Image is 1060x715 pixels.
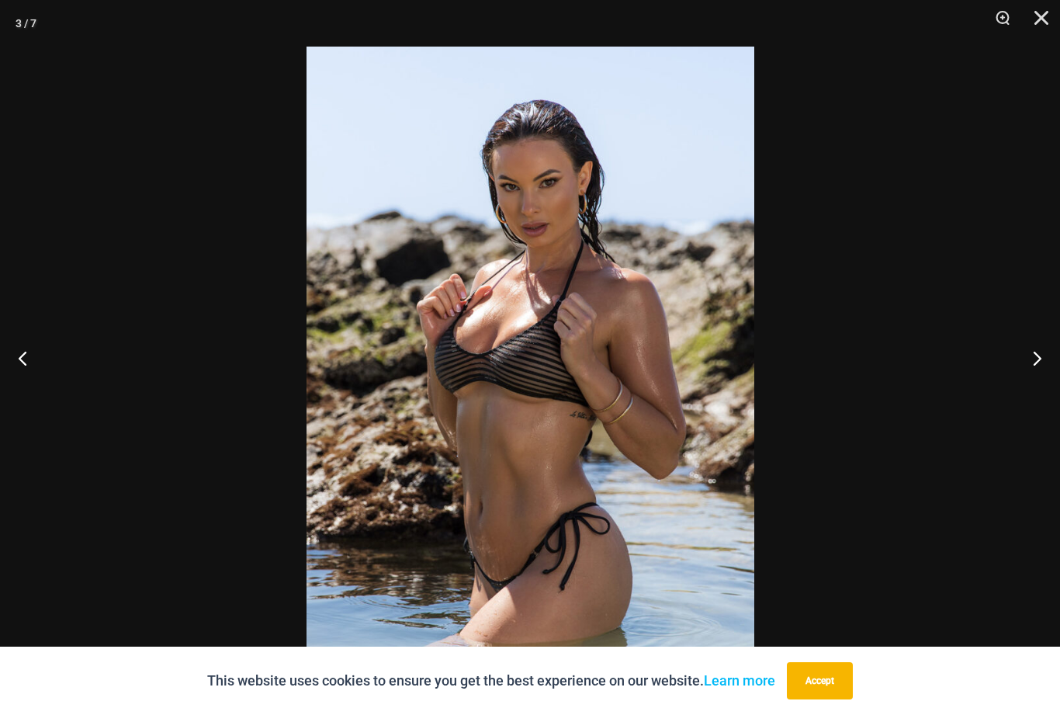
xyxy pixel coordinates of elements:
[16,12,36,35] div: 3 / 7
[207,669,775,692] p: This website uses cookies to ensure you get the best experience on our website.
[1002,319,1060,397] button: Next
[787,662,853,699] button: Accept
[704,672,775,689] a: Learn more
